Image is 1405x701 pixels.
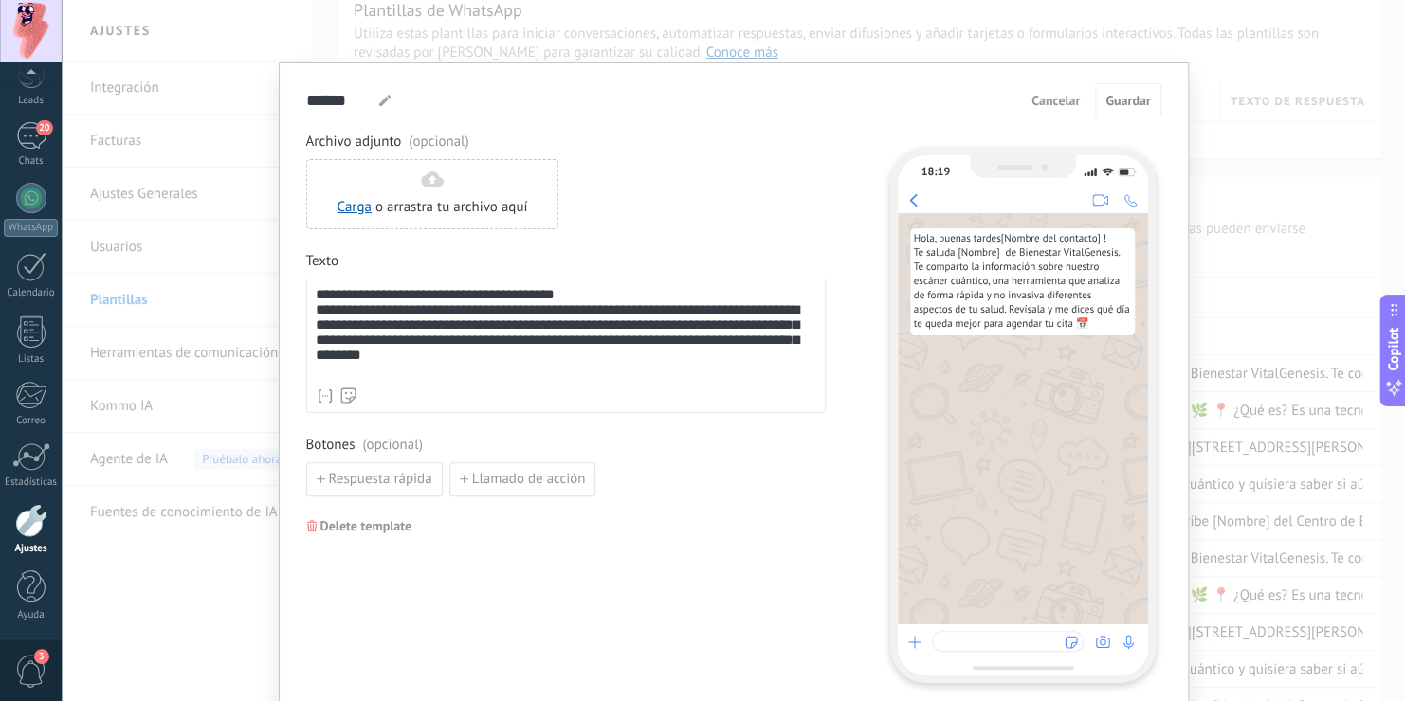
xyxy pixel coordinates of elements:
[4,95,59,107] div: Leads
[1023,86,1088,115] button: Cancelar
[409,133,468,152] span: (opcional)
[4,219,58,237] div: WhatsApp
[34,649,49,664] span: 3
[375,198,528,217] span: o arrastra tu archivo aquí
[362,436,422,455] span: (opcional)
[306,252,826,271] span: Texto
[329,473,432,486] span: Respuesta rápida
[4,609,59,621] div: Ayuda
[1031,94,1080,107] span: Cancelar
[4,155,59,168] div: Chats
[472,473,586,486] span: Llamado de acción
[1384,328,1403,371] span: Copilot
[4,476,59,489] div: Estadísticas
[914,232,1131,332] span: Hola, buenas tardes[Nombre del contacto] ! Te saluda [Nombre] de Bienestar VitalGenesis. Te compa...
[306,133,826,152] span: Archivo adjunto
[306,462,443,496] button: Respuesta rápida
[4,353,59,366] div: Listas
[320,519,412,532] span: Delete template
[36,120,52,135] span: 20
[4,287,59,299] div: Calendario
[4,415,59,427] div: Correo
[1105,94,1150,107] span: Guardar
[921,165,950,179] div: 18:19
[299,512,421,540] button: Delete template
[338,198,372,216] a: Carga
[1095,83,1160,117] button: Guardar
[4,543,59,555] div: Ajustes
[306,436,826,455] span: Botones
[449,462,596,496] button: Llamado de acción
